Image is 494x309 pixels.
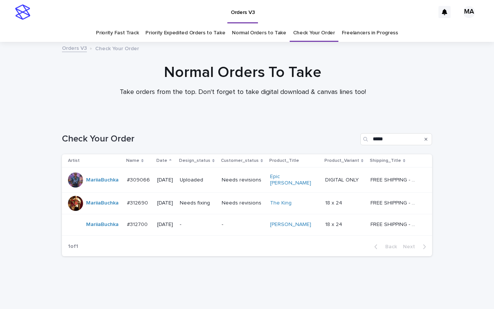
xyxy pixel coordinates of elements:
[270,221,311,228] a: [PERSON_NAME]
[463,6,475,18] div: MA
[157,200,174,206] p: [DATE]
[127,175,151,183] p: #309066
[232,24,286,42] a: Normal Orders to Take
[222,200,264,206] p: Needs revisions
[127,220,149,228] p: #312700
[62,237,84,256] p: 1 of 1
[400,243,432,250] button: Next
[270,200,292,206] a: The King
[325,198,344,206] p: 18 x 24
[180,177,215,183] p: Uploaded
[126,157,139,165] p: Name
[68,157,80,165] p: Artist
[156,157,167,165] p: Date
[342,24,398,42] a: Freelancers in Progress
[180,221,215,228] p: -
[370,198,419,206] p: FREE SHIPPING - preview in 1-2 business days, after your approval delivery will take 5-10 b.d.
[179,157,210,165] p: Design_status
[222,221,264,228] p: -
[127,198,150,206] p: #312690
[270,174,317,186] a: Epic [PERSON_NAME]
[403,244,420,249] span: Next
[86,177,119,183] a: MariiaBuchka
[95,44,139,52] p: Check Your Order
[324,157,359,165] p: Product_Variant
[368,243,400,250] button: Back
[325,175,360,183] p: DIGITAL ONLY
[381,244,397,249] span: Back
[86,221,119,228] a: MariiaBuchka
[58,63,428,81] h1: Normal Orders To Take
[62,192,432,214] tr: MariiaBuchka #312690#312690 [DATE]Needs fixingNeeds revisionsThe King 18 x 2418 x 24 FREE SHIPPIN...
[62,214,432,235] tr: MariiaBuchka #312700#312700 [DATE]--[PERSON_NAME] 18 x 2418 x 24 FREE SHIPPING - preview in 1-2 b...
[157,221,174,228] p: [DATE]
[370,175,419,183] p: FREE SHIPPING - preview in 1-2 business days, after your approval delivery will take 5-10 b.d., l...
[96,24,139,42] a: Priority Fast Track
[86,200,119,206] a: MariiaBuchka
[15,5,30,20] img: stacker-logo-s-only.png
[145,24,225,42] a: Priority Expedited Orders to Take
[222,177,264,183] p: Needs revisions
[360,133,432,145] input: Search
[92,88,394,97] p: Take orders from the top. Don't forget to take digital download & canvas lines too!
[157,177,174,183] p: [DATE]
[221,157,259,165] p: Customer_status
[62,43,87,52] a: Orders V3
[269,157,299,165] p: Product_Title
[62,168,432,193] tr: MariiaBuchka #309066#309066 [DATE]UploadedNeeds revisionsEpic [PERSON_NAME] DIGITAL ONLYDIGITAL O...
[370,220,419,228] p: FREE SHIPPING - preview in 1-2 business days, after your approval delivery will take 5-10 b.d.
[370,157,401,165] p: Shipping_Title
[325,220,344,228] p: 18 x 24
[293,24,335,42] a: Check Your Order
[180,200,215,206] p: Needs fixing
[62,134,357,145] h1: Check Your Order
